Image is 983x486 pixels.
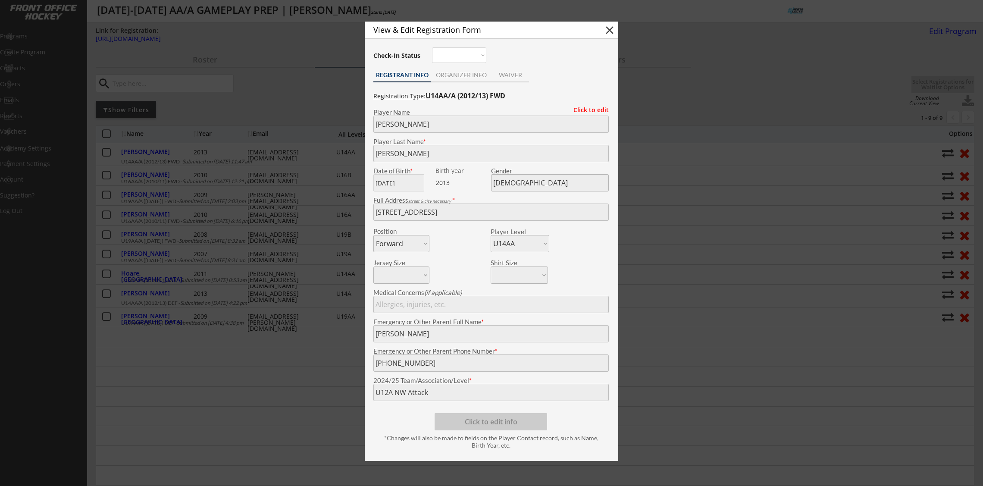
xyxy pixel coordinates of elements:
[373,348,609,354] div: Emergency or Other Parent Phone Number
[373,168,429,174] div: Date of Birth
[373,228,418,235] div: Position
[424,288,462,296] em: (if applicable)
[435,413,547,430] button: Click to edit info
[491,229,549,235] div: Player Level
[408,198,451,204] em: street & city necessary
[436,179,490,187] div: 2013
[373,26,588,34] div: View & Edit Registration Form
[567,107,609,113] div: Click to edit
[373,72,431,78] div: REGISTRANT INFO
[373,109,609,116] div: Player Name
[426,91,505,100] strong: U14AA/A (2012/13) FWD
[378,435,604,449] div: *Changes will also be made to fields on the Player Contact record, such as Name, Birth Year, etc.
[373,377,609,384] div: 2024/25 Team/Association/Level
[491,72,529,78] div: WAIVER
[373,260,418,266] div: Jersey Size
[435,168,489,174] div: We are transitioning the system to collect and store date of birth instead of just birth year to ...
[373,197,609,204] div: Full Address
[491,260,535,266] div: Shirt Size
[373,138,609,145] div: Player Last Name
[491,168,609,174] div: Gender
[373,296,609,313] input: Allergies, injuries, etc.
[373,53,422,59] div: Check-In Status
[373,319,609,325] div: Emergency or Other Parent Full Name
[373,92,426,100] u: Registration Type:
[435,168,489,174] div: Birth year
[431,72,491,78] div: ORGANIZER INFO
[373,289,609,296] div: Medical Concerns
[603,24,616,37] button: close
[373,204,609,221] input: Street, City, Province/State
